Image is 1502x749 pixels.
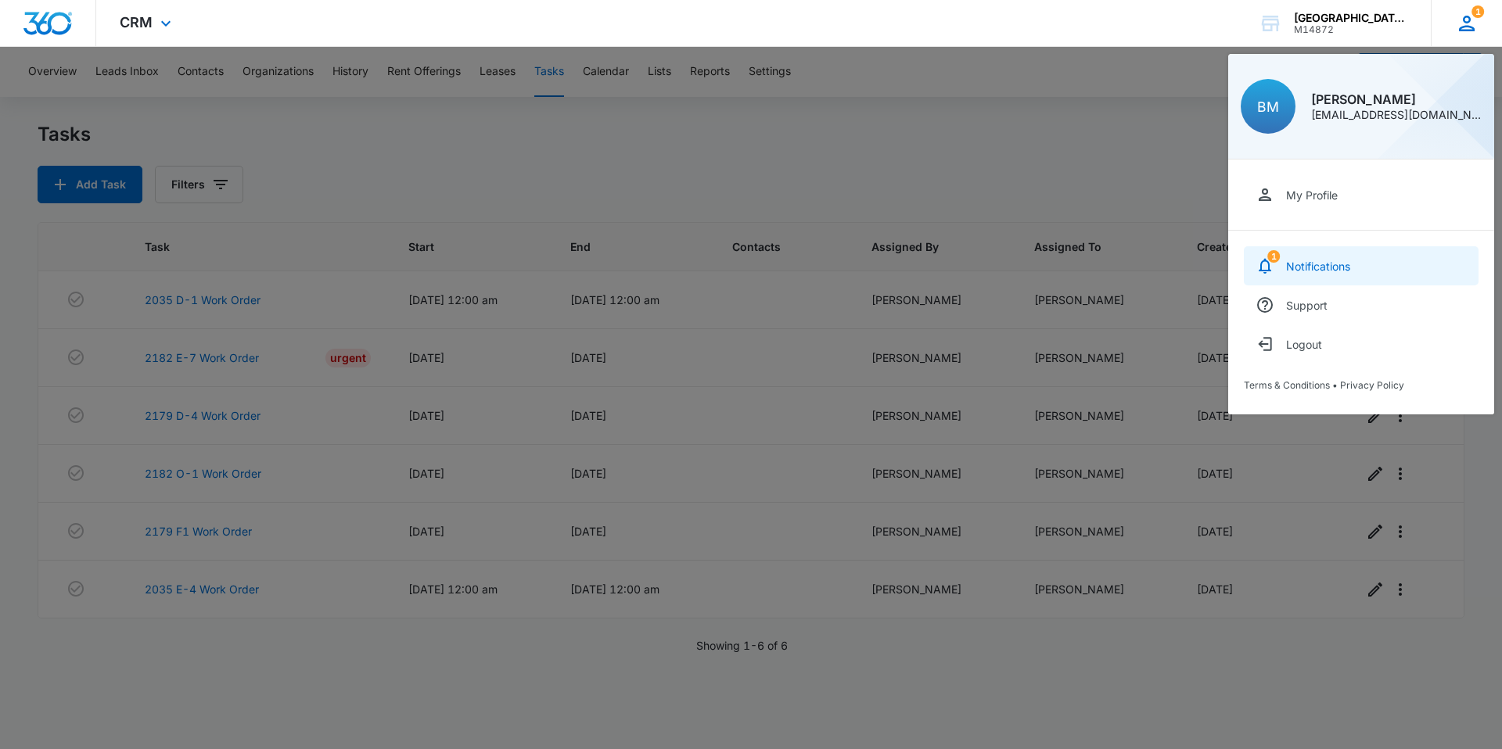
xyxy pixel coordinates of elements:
[1244,285,1479,324] a: Support
[1267,250,1280,263] span: 1
[1257,99,1279,115] span: BM
[1286,299,1328,312] div: Support
[1244,379,1330,391] a: Terms & Conditions
[1340,379,1404,391] a: Privacy Policy
[1471,5,1484,18] span: 1
[1311,109,1482,120] div: [EMAIL_ADDRESS][DOMAIN_NAME]
[1244,324,1479,364] button: Logout
[1244,175,1479,214] a: My Profile
[120,14,153,30] span: CRM
[1286,338,1322,351] div: Logout
[1286,260,1350,273] div: Notifications
[1244,379,1479,391] div: •
[1286,188,1338,202] div: My Profile
[1267,250,1280,263] div: notifications count
[1294,24,1408,35] div: account id
[1311,93,1482,106] div: [PERSON_NAME]
[1294,12,1408,24] div: account name
[1471,5,1484,18] div: notifications count
[1244,246,1479,285] a: notifications countNotifications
